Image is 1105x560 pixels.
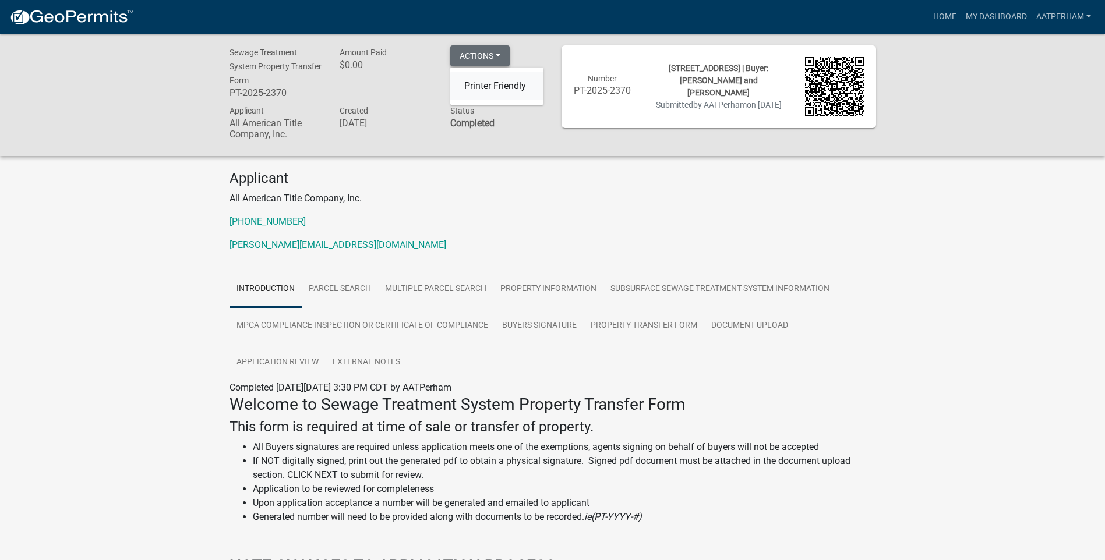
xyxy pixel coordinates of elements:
span: Created [340,106,368,115]
a: Application Review [230,344,326,381]
a: [PERSON_NAME][EMAIL_ADDRESS][DOMAIN_NAME] [230,239,446,250]
span: by AATPerham [693,100,747,109]
h6: $0.00 [340,59,433,70]
a: Subsurface Sewage Treatment System Information [603,271,836,308]
a: AATPerham [1032,6,1096,28]
li: Upon application acceptance a number will be generated and emailed to applicant [253,496,876,510]
h4: This form is required at time of sale or transfer of property. [230,419,876,435]
span: Amount Paid [340,48,387,57]
a: External Notes [326,344,407,381]
h4: Applicant [230,170,876,187]
div: Actions [450,68,543,105]
a: Parcel search [302,271,378,308]
h6: [DATE] [340,118,433,129]
a: Property Information [493,271,603,308]
a: Buyers Signature [495,307,584,345]
span: Sewage Treatment System Property Transfer Form [230,48,322,85]
p: All American Title Company, Inc. [230,192,876,205]
img: QR code [805,57,864,116]
a: Printer Friendly [450,72,543,100]
a: Home [929,6,961,28]
span: [STREET_ADDRESS] | Buyer: [PERSON_NAME] and [PERSON_NAME] [669,63,768,97]
button: Actions [450,45,510,66]
span: Submitted on [DATE] [656,100,782,109]
h3: Welcome to Sewage Treatment System Property Transfer Form [230,395,876,414]
a: Multiple Parcel Search [378,271,493,308]
a: Introduction [230,271,302,308]
span: Status [450,106,474,115]
li: All Buyers signatures are required unless application meets one of the exemptions, agents signing... [253,440,876,454]
i: ie(PT-YYYY-#) [584,511,642,522]
h6: All American Title Company, Inc. [230,118,323,140]
a: My Dashboard [961,6,1032,28]
a: [PHONE_NUMBER] [230,216,306,227]
strong: Completed [450,118,495,129]
a: Document Upload [704,307,795,345]
h6: PT-2025-2370 [573,85,633,96]
li: If NOT digitally signed, print out the generated pdf to obtain a physical signature. Signed pdf d... [253,454,876,482]
span: Applicant [230,106,264,115]
li: Generated number will need to be provided along with documents to be recorded. [253,510,876,524]
li: Application to be reviewed for completeness [253,482,876,496]
a: Property Transfer Form [584,307,704,345]
span: Completed [DATE][DATE] 3:30 PM CDT by AATPerham [230,382,451,393]
a: MPCA Compliance Inspection or Certificate of Compliance [230,307,495,345]
span: Number [588,74,617,83]
h6: PT-2025-2370 [230,87,323,98]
